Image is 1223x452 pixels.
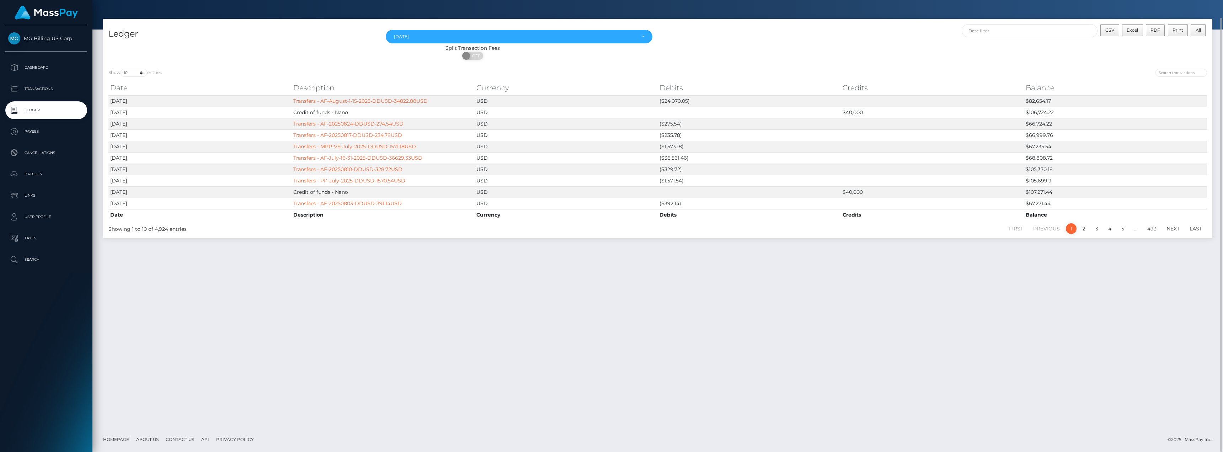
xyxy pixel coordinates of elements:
a: Batches [5,165,87,183]
a: Transfers - AF-20250824-DDUSD-274.54USD [293,121,404,127]
a: 3 [1091,223,1102,234]
th: Date [108,209,292,220]
a: Transfers - PP-July-2025-DDUSD-1570.54USD [293,177,405,184]
td: USD [475,175,658,186]
p: Batches [8,169,84,180]
td: $66,724.22 [1024,118,1207,129]
a: Ledger [5,101,87,119]
a: Cancellations [5,144,87,162]
td: ($24,070.05) [658,95,841,107]
a: API [198,434,212,445]
th: Balance [1024,81,1207,95]
button: Excel [1122,24,1143,36]
a: Transfers - AF-20250803-DDUSD-391.14USD [293,200,402,207]
span: PDF [1150,27,1160,33]
td: $40,000 [841,186,1024,198]
a: Search [5,251,87,268]
td: $67,235.54 [1024,141,1207,152]
a: 1 [1066,223,1077,234]
a: 493 [1143,223,1160,234]
td: ($329.72) [658,164,841,175]
a: 5 [1117,223,1128,234]
a: Links [5,187,87,204]
button: PDF [1146,24,1165,36]
td: ($36,561.46) [658,152,841,164]
td: USD [475,164,658,175]
a: Homepage [100,434,132,445]
td: ($275.54) [658,118,841,129]
th: Debits [658,81,841,95]
td: $40,000 [841,107,1024,118]
th: Description [292,209,475,220]
th: Date [108,81,292,95]
th: Currency [475,81,658,95]
input: Search transactions [1155,69,1207,77]
td: USD [475,198,658,209]
a: Next [1163,223,1184,234]
th: Balance [1024,209,1207,220]
td: $107,271.44 [1024,186,1207,198]
td: USD [475,95,658,107]
a: Transfers - AF-July-16-31-2025-DDUSD-36629.33USD [293,155,422,161]
img: MG Billing US Corp [8,32,20,44]
td: [DATE] [108,118,292,129]
a: Transactions [5,80,87,98]
p: Ledger [8,105,84,116]
th: Currency [475,209,658,220]
input: Date filter [962,24,1098,37]
p: Transactions [8,84,84,94]
a: About Us [133,434,161,445]
td: [DATE] [108,175,292,186]
a: Transfers - MPP-VS-July-2025-DDUSD-1571.18USD [293,143,416,150]
select: Showentries [121,69,147,77]
td: ($1,573.18) [658,141,841,152]
a: Dashboard [5,59,87,76]
span: Excel [1127,27,1138,33]
button: Aug 2025 [386,30,652,43]
a: 4 [1104,223,1115,234]
span: All [1196,27,1201,33]
img: MassPay Logo [15,6,78,20]
a: User Profile [5,208,87,226]
td: USD [475,152,658,164]
td: $66,999.76 [1024,129,1207,141]
th: Credits [841,81,1024,95]
td: ($235.78) [658,129,841,141]
span: OFF [466,52,484,60]
td: [DATE] [108,141,292,152]
span: Print [1173,27,1183,33]
button: All [1191,24,1206,36]
div: Showing 1 to 10 of 4,924 entries [108,223,560,233]
a: Transfers - AF-20250817-DDUSD-234.78USD [293,132,402,138]
h4: Ledger [108,28,375,40]
label: Show entries [108,69,162,77]
td: $68,808.72 [1024,152,1207,164]
a: Contact Us [163,434,197,445]
a: Transfers - AF-August-1-15-2025-DDUSD-34822.88USD [293,98,428,104]
td: [DATE] [108,164,292,175]
a: Transfers - AF-20250810-DDUSD-328.72USD [293,166,402,172]
td: USD [475,129,658,141]
p: Taxes [8,233,84,244]
td: Credit of funds - Nano [292,107,475,118]
td: USD [475,186,658,198]
td: ($1,571.54) [658,175,841,186]
div: [DATE] [394,34,636,39]
td: USD [475,107,658,118]
td: [DATE] [108,129,292,141]
td: USD [475,141,658,152]
td: Credit of funds - Nano [292,186,475,198]
a: Last [1186,223,1206,234]
td: $106,724.22 [1024,107,1207,118]
td: [DATE] [108,152,292,164]
p: Cancellations [8,148,84,158]
a: Payees [5,123,87,140]
div: © 2025 , MassPay Inc. [1168,436,1218,443]
p: Payees [8,126,84,137]
a: Privacy Policy [213,434,257,445]
p: Dashboard [8,62,84,73]
td: [DATE] [108,186,292,198]
td: $82,654.17 [1024,95,1207,107]
td: [DATE] [108,107,292,118]
span: CSV [1105,27,1115,33]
